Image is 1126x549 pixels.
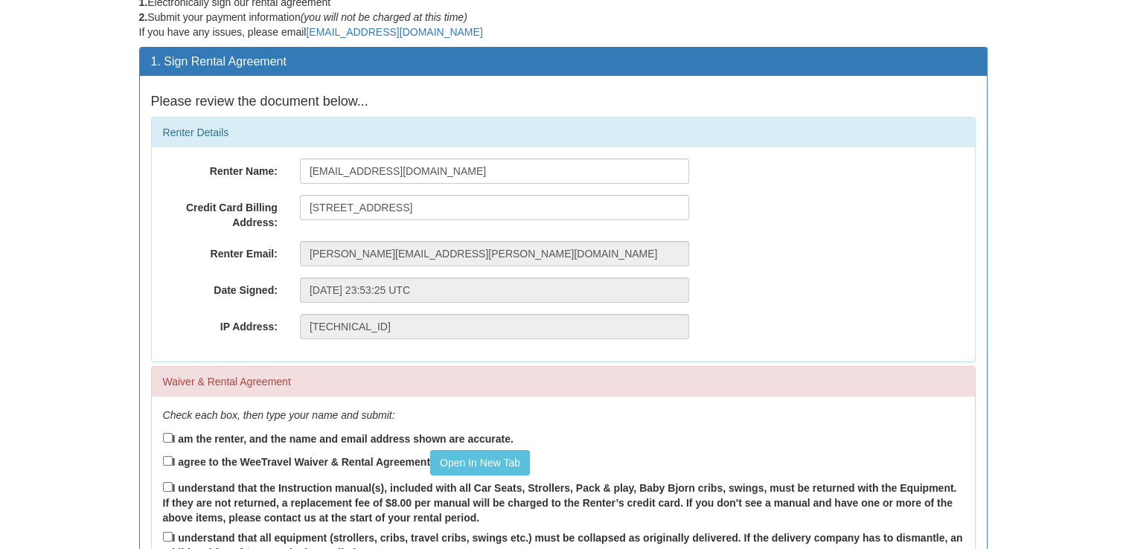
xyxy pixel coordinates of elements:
div: Renter Details [152,118,975,147]
em: Check each box, then type your name and submit: [163,409,395,421]
input: I understand that the Instruction manual(s), included with all Car Seats, Strollers, Pack & play,... [163,482,173,492]
a: [EMAIL_ADDRESS][DOMAIN_NAME] [306,26,482,38]
label: I agree to the WeeTravel Waiver & Rental Agreement [163,450,530,475]
div: Waiver & Rental Agreement [152,367,975,396]
h4: Please review the document below... [151,94,976,109]
label: I am the renter, and the name and email address shown are accurate. [163,430,514,446]
input: I understand that all equipment (strollers, cribs, travel cribs, swings etc.) must be collapsed a... [163,532,173,542]
h3: 1. Sign Rental Agreement [151,55,976,68]
label: Credit Card Billing Address: [152,195,289,230]
label: I understand that the Instruction manual(s), included with all Car Seats, Strollers, Pack & play,... [163,479,964,525]
em: (you will not be charged at this time) [301,11,467,23]
a: Open In New Tab [430,450,530,475]
label: Date Signed: [152,277,289,298]
label: Renter Email: [152,241,289,261]
input: I am the renter, and the name and email address shown are accurate. [163,433,173,443]
label: Renter Name: [152,158,289,179]
input: I agree to the WeeTravel Waiver & Rental AgreementOpen In New Tab [163,456,173,466]
strong: 2. [139,11,148,23]
label: IP Address: [152,314,289,334]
